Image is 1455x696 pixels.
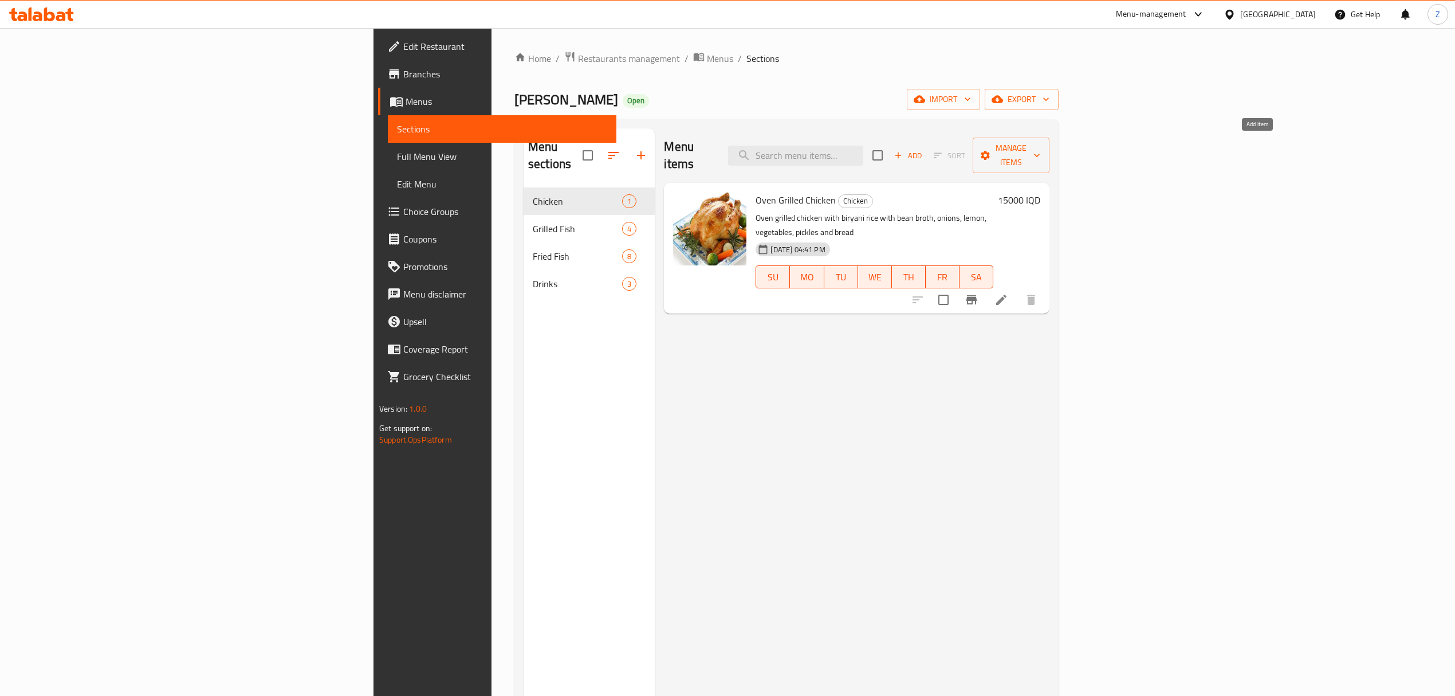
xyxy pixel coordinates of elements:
[514,51,1059,66] nav: breadcrumb
[403,67,607,81] span: Branches
[622,194,636,208] div: items
[378,335,616,363] a: Coverage Report
[623,94,649,108] div: Open
[533,277,622,291] span: Drinks
[623,224,636,234] span: 4
[378,33,616,60] a: Edit Restaurant
[533,249,622,263] span: Fried Fish
[623,251,636,262] span: 8
[1436,8,1440,21] span: Z
[892,149,923,162] span: Add
[378,363,616,390] a: Grocery Checklist
[627,142,655,169] button: Add section
[756,211,993,240] p: Oven grilled chicken with biryani rice with bean broth, onions, lemon, vegetables, pickles and bread
[524,187,655,215] div: Chicken1
[623,279,636,290] span: 3
[998,192,1040,208] h6: 15000 IQD
[379,421,432,436] span: Get support on:
[524,270,655,298] div: Drinks3
[378,225,616,253] a: Coupons
[738,52,742,65] li: /
[959,265,993,288] button: SA
[564,51,680,66] a: Restaurants management
[524,183,655,302] nav: Menu sections
[403,40,607,53] span: Edit Restaurant
[622,277,636,291] div: items
[673,192,746,265] img: Oven Grilled Chicken
[858,265,892,288] button: WE
[693,51,733,66] a: Menus
[388,115,616,143] a: Sections
[930,269,955,286] span: FR
[378,88,616,115] a: Menus
[1240,8,1316,21] div: [GEOGRAPHIC_DATA]
[600,142,627,169] span: Sort sections
[795,269,819,286] span: MO
[916,92,971,107] span: import
[379,432,452,447] a: Support.OpsPlatform
[397,177,607,191] span: Edit Menu
[766,244,829,255] span: [DATE] 04:41 PM
[403,260,607,273] span: Promotions
[623,96,649,105] span: Open
[926,265,959,288] button: FR
[578,52,680,65] span: Restaurants management
[378,253,616,280] a: Promotions
[866,143,890,167] span: Select section
[839,194,872,208] span: Chicken
[824,265,858,288] button: TU
[622,249,636,263] div: items
[379,401,407,416] span: Version:
[931,288,955,312] span: Select to update
[524,215,655,243] div: Grilled Fish4
[985,89,1059,110] button: export
[890,147,926,165] button: Add
[728,146,863,166] input: search
[964,269,989,286] span: SA
[896,269,921,286] span: TH
[994,293,1008,307] a: Edit menu item
[756,265,790,288] button: SU
[790,265,824,288] button: MO
[524,243,655,270] div: Fried Fish8
[1017,286,1045,314] button: delete
[388,143,616,170] a: Full Menu View
[829,269,854,286] span: TU
[982,141,1040,170] span: Manage items
[761,269,785,286] span: SU
[707,52,733,65] span: Menus
[623,196,636,207] span: 1
[403,315,607,329] span: Upsell
[406,95,607,108] span: Menus
[1116,7,1186,21] div: Menu-management
[514,87,618,112] span: [PERSON_NAME]
[533,222,622,236] span: Grilled Fish
[907,89,980,110] button: import
[378,198,616,225] a: Choice Groups
[397,122,607,136] span: Sections
[838,194,873,208] div: Chicken
[994,92,1049,107] span: export
[378,308,616,335] a: Upsell
[685,52,689,65] li: /
[973,138,1049,173] button: Manage items
[388,170,616,198] a: Edit Menu
[409,401,427,416] span: 1.0.0
[863,269,887,286] span: WE
[403,342,607,356] span: Coverage Report
[403,232,607,246] span: Coupons
[756,191,836,209] span: Oven Grilled Chicken
[622,222,636,236] div: items
[746,52,779,65] span: Sections
[664,138,714,173] h2: Menu items
[403,370,607,384] span: Grocery Checklist
[533,194,622,208] span: Chicken
[958,286,985,314] button: Branch-specific-item
[892,265,926,288] button: TH
[378,280,616,308] a: Menu disclaimer
[397,150,607,163] span: Full Menu View
[378,60,616,88] a: Branches
[403,287,607,301] span: Menu disclaimer
[926,147,973,165] span: Select section first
